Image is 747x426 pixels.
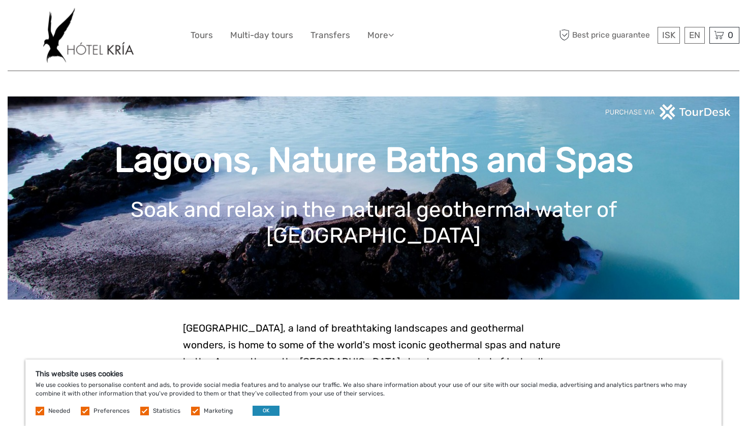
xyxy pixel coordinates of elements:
[367,28,394,43] a: More
[662,30,675,40] span: ISK
[556,27,655,44] span: Best price guarantee
[48,407,70,415] label: Needed
[25,359,722,426] div: We use cookies to personalise content and ads, to provide social media features and to analyse ou...
[204,407,233,415] label: Marketing
[253,406,279,416] button: OK
[23,197,724,248] h1: Soak and relax in the natural geothermal water of [GEOGRAPHIC_DATA]
[94,407,130,415] label: Preferences
[14,18,115,26] p: We're away right now. Please check back later!
[23,140,724,181] h1: Lagoons, Nature Baths and Spas
[230,28,293,43] a: Multi-day tours
[36,370,711,378] h5: This website uses cookies
[684,27,705,44] div: EN
[605,104,732,120] img: PurchaseViaTourDeskwhite.png
[310,28,350,43] a: Transfers
[43,8,133,63] img: 532-e91e591f-ac1d-45f7-9962-d0f146f45aa0_logo_big.jpg
[726,30,735,40] span: 0
[153,407,180,415] label: Statistics
[191,28,213,43] a: Tours
[117,16,129,28] button: Open LiveChat chat widget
